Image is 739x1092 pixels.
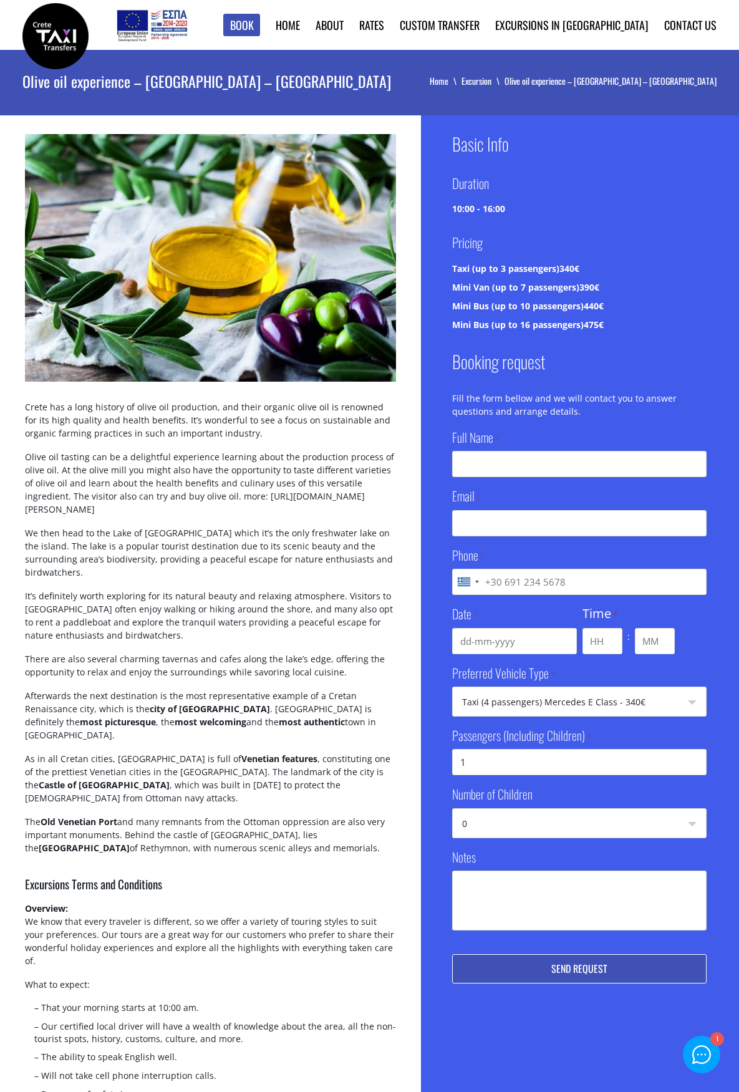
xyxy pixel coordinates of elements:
[150,703,270,715] strong: city of [GEOGRAPHIC_DATA]
[241,753,317,765] strong: Venetian features
[452,546,483,564] label: Phone
[22,28,89,41] a: Crete Taxi Transfers | Olive oil experience – Kournas Lake - Rethymnon town | Crete Taxi Transfers
[25,978,396,1002] p: What to expect:
[25,876,396,902] h3: Excursions Terms and Conditions
[80,716,156,728] strong: most picturesque
[505,75,717,87] li: Olive oil experience – [GEOGRAPHIC_DATA] – [GEOGRAPHIC_DATA]
[25,1051,396,1070] li: – The ability to speak English well.
[559,263,579,274] span: 340€
[452,664,554,682] label: Preferred Vehicle Type
[453,569,483,594] div: Selected country
[279,716,345,728] strong: most authentic
[25,400,396,450] p: Crete has a long history of olive oil production, and their organic olive oil is renowned for its...
[452,569,707,595] input: +30 691 234 5678
[582,605,617,622] legend: Time
[115,6,189,44] img: e-bannersEUERDF180X90.jpg
[359,17,384,33] a: Rates
[25,526,396,589] p: We then head to the Lake of [GEOGRAPHIC_DATA] which it’s the only freshwater lake on the island. ...
[25,450,396,526] p: Olive oil tasting can be a delightful experience learning about the production process of olive o...
[452,132,707,174] h2: Basic Info
[452,848,476,866] label: Notes
[495,17,649,33] a: Excursions in [GEOGRAPHIC_DATA]
[452,349,707,392] h2: Booking request
[22,50,413,112] h1: Olive oil experience – [GEOGRAPHIC_DATA] – [GEOGRAPHIC_DATA]
[622,628,635,645] div: :
[452,628,577,654] input: dd-mm-yyyy
[452,605,476,622] label: Date
[584,319,604,331] span: 475€
[25,689,396,752] p: Afterwards the next destination is the most representative example of a Cretan Renaissance city, ...
[579,281,599,293] span: 390€
[452,487,480,505] label: Email
[452,428,498,446] label: Full Name
[635,628,675,654] input: MM
[461,74,505,87] a: Excursion
[276,17,300,33] a: Home
[452,727,590,744] label: Passengers (Including Children)
[710,1033,723,1046] div: 1
[584,300,604,312] span: 440€
[452,278,707,297] div: Mini Van (up to 7 passengers)
[25,752,396,815] p: As in all Cretan cities, [GEOGRAPHIC_DATA] is full of , constituting one of the prettiest Venetia...
[452,316,707,334] div: Mini Bus (up to 16 passengers)
[664,17,717,33] a: Contact us
[452,785,533,803] label: Number of Children
[175,716,246,728] strong: most welcoming
[430,74,461,87] a: Home
[25,1020,396,1051] li: – Our certified local driver will have a wealth of knowledge about the area, all the non-tourist ...
[452,392,707,428] p: Fill the form bellow and we will contact you to answer questions and arrange details.
[25,1002,396,1020] li: – That your morning starts at 10:00 am.
[452,200,707,218] div: 10:00 - 16:00
[452,297,707,316] div: Mini Bus (up to 10 passengers)
[223,14,261,37] a: Book
[452,259,707,278] div: Taxi (up to 3 passengers)
[25,134,396,382] img: Olive oil experience – Kournas Lake – Rethymnon town
[452,954,707,983] input: Send Request
[41,816,117,828] strong: Old Venetian Port
[25,815,396,865] p: The and many remnants from the Ottoman oppression are also very important monuments. Behind the c...
[452,174,707,200] h3: Duration
[39,779,170,791] strong: Castle of [GEOGRAPHIC_DATA]
[25,1070,396,1088] li: – Will not take cell phone interruption calls.
[582,628,622,654] input: HH
[25,652,396,689] p: There are also several charming tavernas and cafes along the lake’s edge, offering the opportunit...
[22,3,89,69] img: Crete Taxi Transfers | Olive oil experience – Kournas Lake - Rethymnon town | Crete Taxi Transfers
[400,17,480,33] a: Custom Transfer
[25,902,396,978] p: We know that every traveler is different, so we offer a variety of touring styles to suit your pr...
[316,17,344,33] a: About
[452,233,707,259] h3: Pricing
[25,589,396,652] p: It’s definitely worth exploring for its natural beauty and relaxing atmosphere. Visitors to [GEOG...
[39,842,130,854] strong: [GEOGRAPHIC_DATA]
[25,902,68,914] strong: Overview:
